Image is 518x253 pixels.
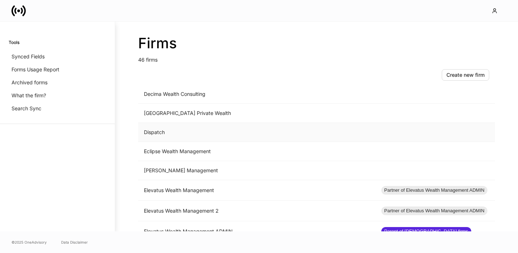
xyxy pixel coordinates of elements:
[138,35,495,52] h2: Firms
[9,39,19,46] h6: Tools
[12,53,45,60] p: Synced Fields
[138,85,376,104] td: Decima Wealth Consulting
[381,187,487,194] span: Partner of Elevatus Wealth Management ADMIN
[446,72,485,77] div: Create new firm
[12,239,47,245] span: © 2025 OneAdvisory
[9,63,106,76] a: Forms Usage Report
[9,89,106,102] a: What the firm?
[138,52,495,63] p: 46 firms
[138,180,376,201] td: Elevatus Wealth Management
[61,239,88,245] a: Data Disclaimer
[12,105,41,112] p: Search Sync
[9,50,106,63] a: Synced Fields
[12,66,59,73] p: Forms Usage Report
[381,228,471,235] span: Parent of [DEMOGRAPHIC_DATA] firms
[138,201,376,221] td: Elevatus Wealth Management 2
[12,92,46,99] p: What the firm?
[442,69,489,81] button: Create new firm
[138,104,376,123] td: [GEOGRAPHIC_DATA] Private Wealth
[9,76,106,89] a: Archived forms
[138,142,376,161] td: Eclipse Wealth Management
[138,221,376,242] td: Elevatus Wealth Management ADMIN
[9,102,106,115] a: Search Sync
[12,79,47,86] p: Archived forms
[138,123,376,142] td: Dispatch
[381,207,487,214] span: Partner of Elevatus Wealth Management ADMIN
[138,161,376,180] td: [PERSON_NAME] Management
